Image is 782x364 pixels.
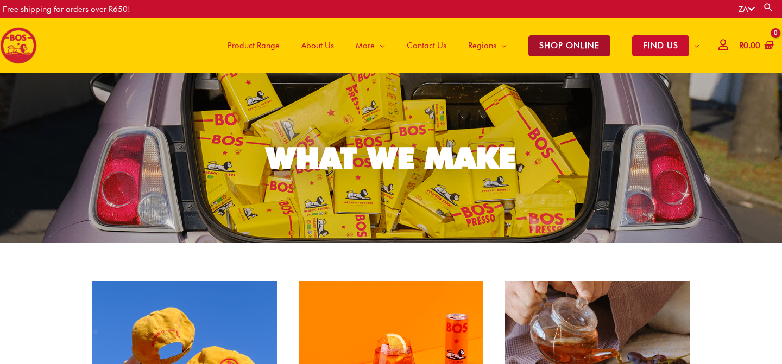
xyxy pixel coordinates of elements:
a: Product Range [217,18,291,73]
a: SHOP ONLINE [518,18,621,73]
a: ZA [739,4,755,14]
a: About Us [291,18,345,73]
span: Product Range [228,29,280,62]
bdi: 0.00 [739,41,760,50]
span: SHOP ONLINE [528,35,610,56]
a: Search button [763,2,774,12]
span: Regions [468,29,496,62]
span: R [739,41,743,50]
span: FIND US [632,35,689,56]
a: More [345,18,396,73]
a: Regions [457,18,518,73]
a: View Shopping Cart, empty [737,34,774,58]
a: Contact Us [396,18,457,73]
nav: Site Navigation [209,18,710,73]
span: Contact Us [407,29,446,62]
div: WHAT WE MAKE [266,143,516,173]
span: More [356,29,375,62]
span: About Us [301,29,334,62]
